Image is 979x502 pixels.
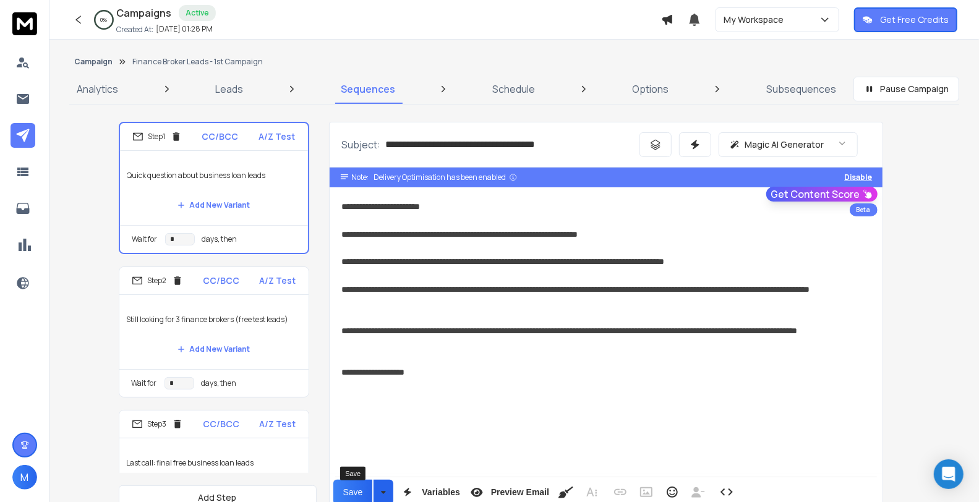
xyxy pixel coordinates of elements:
h1: Campaigns [116,6,171,20]
button: Campaign [74,57,113,67]
div: Step 1 [132,131,182,142]
li: Step1CC/BCCA/Z TestQuick question about business loan leadsAdd New VariantWait fordays, then [119,122,309,254]
div: Active [179,5,216,21]
p: Get Free Credits [880,14,949,26]
button: Pause Campaign [853,77,959,101]
p: My Workspace [724,14,789,26]
a: Leads [208,74,250,104]
p: [DATE] 01:28 PM [156,24,213,34]
p: Still looking for 3 finance brokers (free test leads) [127,302,301,337]
p: Analytics [77,82,118,96]
p: CC/BCC [202,130,239,143]
p: Quick question about business loan leads [127,158,301,193]
p: 0 % [101,16,108,23]
span: Variables [419,487,463,498]
p: CC/BCC [203,418,239,430]
button: M [12,465,37,490]
span: Note: [352,172,369,182]
p: days, then [202,378,237,388]
button: Disable [845,172,873,182]
a: Subsequences [759,74,844,104]
p: Subsequences [766,82,836,96]
p: Finance Broker Leads - 1st Campaign [132,57,263,67]
p: CC/BCC [203,274,239,287]
div: Delivery Optimisation has been enabled [374,172,518,182]
p: A/Z Test [260,418,296,430]
p: Leads [215,82,243,96]
button: Add New Variant [168,193,260,218]
p: A/Z Test [260,274,296,287]
p: Wait for [132,234,158,244]
div: Step 2 [132,275,183,286]
a: Sequences [333,74,403,104]
p: Last call: final free business loan leads [127,446,301,480]
button: Get Free Credits [854,7,957,32]
p: Sequences [341,82,395,96]
button: Get Content Score [766,187,878,202]
p: Options [633,82,669,96]
p: A/Z Test [259,130,296,143]
div: Step 3 [132,419,183,430]
div: Open Intercom Messenger [934,459,964,489]
div: Beta [850,203,878,216]
div: Save [340,467,366,480]
li: Step2CC/BCCA/Z TestStill looking for 3 finance brokers (free test leads)Add New VariantWait forda... [119,266,309,398]
a: Options [625,74,677,104]
p: Subject: [342,137,381,152]
p: Wait for [132,378,157,388]
a: Analytics [69,74,126,104]
p: days, then [202,234,237,244]
p: Schedule [492,82,535,96]
p: Magic AI Generator [745,138,824,151]
a: Schedule [485,74,542,104]
button: Magic AI Generator [719,132,858,157]
button: Add New Variant [168,337,260,362]
p: Created At: [116,25,153,35]
span: Preview Email [489,487,552,498]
